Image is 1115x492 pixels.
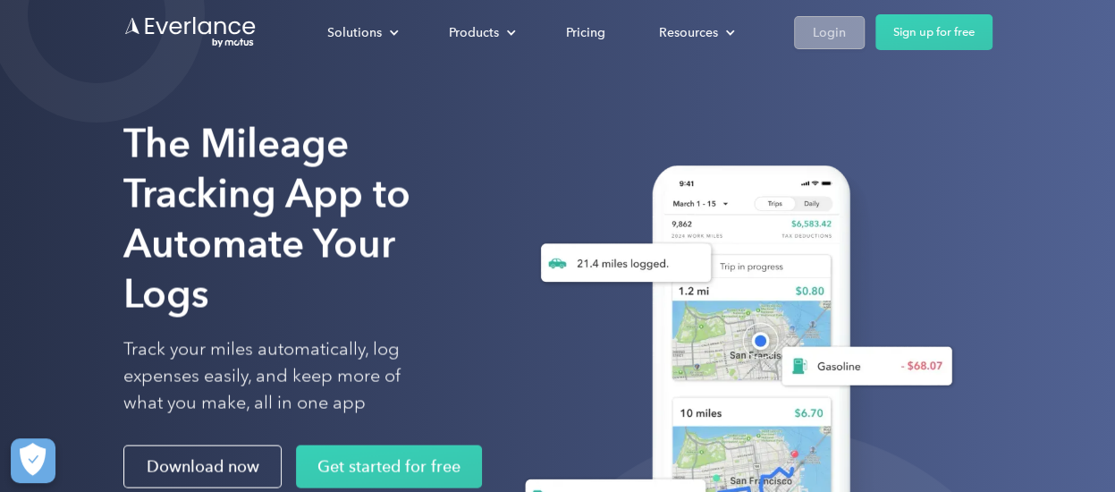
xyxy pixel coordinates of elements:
a: Go to homepage [123,15,258,49]
div: Solutions [309,17,413,48]
div: Solutions [327,21,382,44]
button: Cookies Settings [11,438,55,483]
div: Resources [641,17,749,48]
strong: The Mileage Tracking App to Automate Your Logs [123,120,410,318]
a: Download now [123,445,282,488]
p: Track your miles automatically, log expenses easily, and keep more of what you make, all in one app [123,336,443,417]
div: Pricing [566,21,605,44]
a: Get started for free [296,445,482,488]
a: Sign up for free [875,14,993,50]
div: Products [431,17,530,48]
div: Products [449,21,499,44]
div: Resources [659,21,718,44]
a: Login [794,16,865,49]
a: Pricing [548,17,623,48]
div: Login [813,21,846,44]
